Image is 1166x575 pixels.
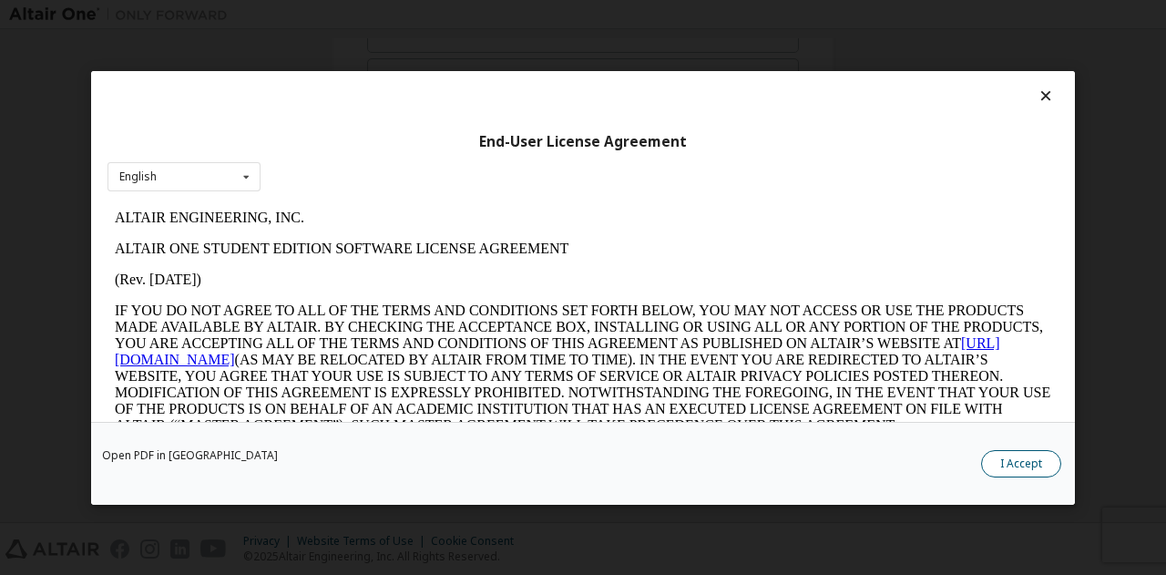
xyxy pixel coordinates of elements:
div: English [119,171,157,182]
p: ALTAIR ENGINEERING, INC. [7,7,944,24]
p: (Rev. [DATE]) [7,69,944,86]
p: ALTAIR ONE STUDENT EDITION SOFTWARE LICENSE AGREEMENT [7,38,944,55]
button: I Accept [981,449,1061,477]
div: End-User License Agreement [107,132,1059,150]
p: IF YOU DO NOT AGREE TO ALL OF THE TERMS AND CONDITIONS SET FORTH BELOW, YOU MAY NOT ACCESS OR USE... [7,100,944,231]
a: Open PDF in [GEOGRAPHIC_DATA] [102,449,278,460]
a: [URL][DOMAIN_NAME] [7,133,893,165]
p: This Altair One Student Edition Software License Agreement (“Agreement”) is between Altair Engine... [7,246,944,312]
